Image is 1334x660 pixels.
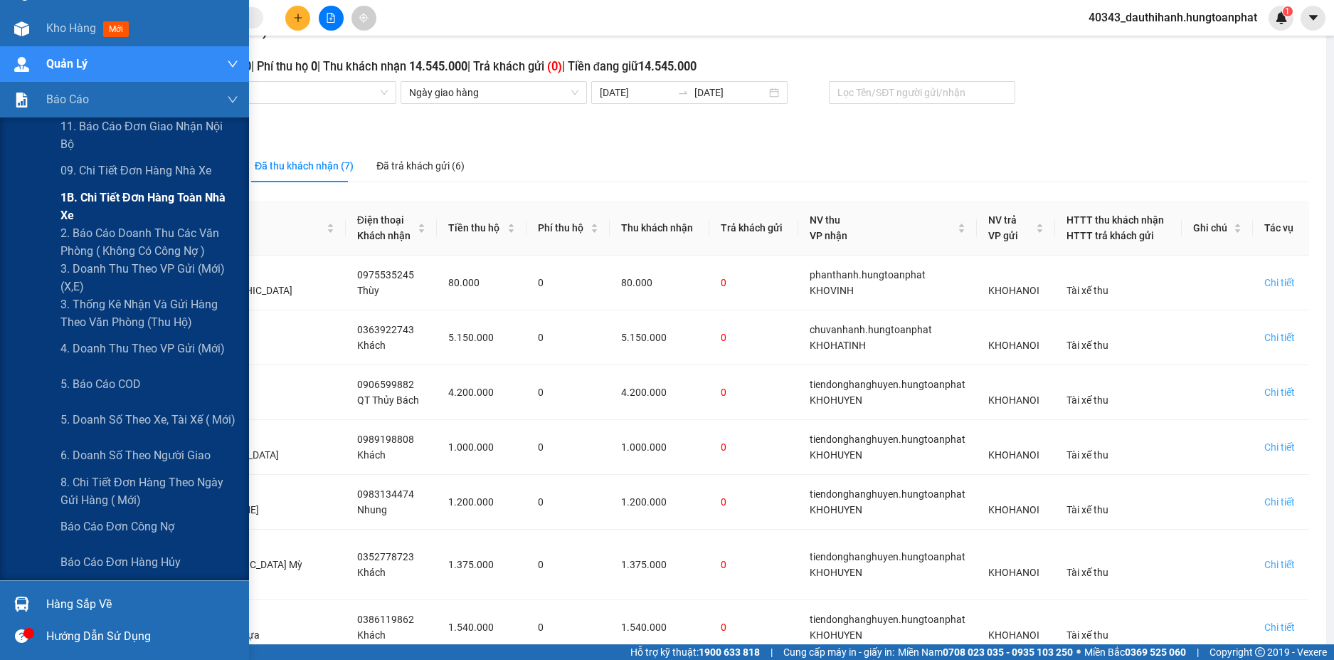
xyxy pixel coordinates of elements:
[810,269,926,281] span: phanthanh.hungtoanphat
[293,13,303,23] span: plus
[357,214,404,226] span: Điện thoại
[448,384,514,400] div: 4.200.000
[1125,646,1186,658] strong: 0369 525 060
[810,614,965,625] span: tiendonghanghuyen.hungtoanphat
[448,220,504,236] span: Tiền thu hộ
[60,518,174,535] span: Báo cáo đơn công nợ
[810,567,862,578] span: KHOHUYEN
[538,622,544,633] span: 0
[699,646,760,658] strong: 1900 633 818
[1197,644,1199,660] span: |
[1193,220,1231,236] span: Ghi chú
[898,644,1073,660] span: Miền Nam
[60,446,211,464] span: 6. Doanh số theo người giao
[46,21,96,35] span: Kho hàng
[638,60,697,73] b: 14.545.000
[1307,11,1320,24] span: caret-down
[357,567,386,578] span: Khách
[988,504,1039,515] span: KHOHANOI
[357,551,414,562] span: 0352778723
[357,379,414,390] span: 0906599882
[810,379,965,390] span: tiendonghanghuyen.hungtoanphat
[357,434,414,445] span: 0989198808
[1066,340,1108,351] span: Tài xế thu
[60,189,238,224] span: 1B. Chi tiết đơn hàng toàn nhà xe
[721,275,787,290] div: 0
[1264,384,1295,400] div: Chi tiết đơn hàng
[610,201,709,256] th: Thu khách nhận
[14,597,29,612] img: warehouse-icon
[709,201,798,256] th: Trả khách gửi
[1275,11,1288,24] img: icon-new-feature
[1066,394,1108,406] span: Tài xế thu
[357,340,386,351] span: Khách
[255,158,354,174] div: Đã thu khách nhận (7)
[103,21,129,37] span: mới
[621,330,698,345] div: 5.150.000
[68,58,1309,76] h3: Tổng: Đơn | Tiền thu hộ | Phí thu hộ | Thu khách nhận | Trả khách gửi | Tiền đang giữ
[621,384,698,400] div: 4.200.000
[357,629,386,641] span: Khách
[547,60,562,73] b: ( 0 )
[14,93,29,108] img: solution-icon
[1066,567,1108,578] span: Tài xế thu
[1077,9,1269,26] span: 40343_dauthihanh.hungtoanphat
[285,6,310,31] button: plus
[60,162,211,179] span: 09. Chi tiết đơn hàng nhà xe
[810,434,965,445] span: tiendonghanghuyen.hungtoanphat
[60,260,238,295] span: 3. Doanh Thu theo VP Gửi (mới) (X,e)
[1084,644,1186,660] span: Miền Bắc
[60,340,225,357] span: 4. Doanh Thu theo VP Gửi (mới)
[630,644,760,660] span: Hỗ trợ kỹ thuật:
[357,394,419,406] span: QT Thủy Bách
[600,85,672,100] input: Ngày bắt đầu
[810,394,862,406] span: KHOHUYEN
[538,559,544,570] span: 0
[357,285,379,296] span: Thùy
[448,275,514,290] div: 80.000
[357,324,414,335] span: 0363922743
[1264,330,1295,345] div: Chi tiết đơn hàng
[60,411,235,429] span: 5. Doanh số theo xe, tài xế ( mới)
[810,340,866,351] span: KHOHATINH
[319,6,344,31] button: file-add
[810,504,862,515] span: KHOHUYEN
[810,488,965,500] span: tiendonghanghuyen.hungtoanphat
[538,277,544,288] span: 0
[1264,439,1295,455] div: Chi tiết đơn hàng
[357,614,414,625] span: 0386119862
[988,285,1039,296] span: KHOHANOI
[1253,201,1309,256] th: Tác vụ
[1283,6,1293,16] sup: 1
[943,646,1073,658] strong: 0708 023 035 - 0935 103 250
[1264,494,1295,510] div: Chi tiết đơn hàng
[783,644,894,660] span: Cung cấp máy in - giấy in:
[326,13,336,23] span: file-add
[538,441,544,453] span: 0
[810,324,932,335] span: chuvanhanh.hungtoanphat
[538,332,544,343] span: 0
[60,295,238,331] span: 3. Thống kê nhận và gửi hàng theo văn phòng (thu hộ)
[621,619,698,635] div: 1.540.000
[357,488,414,500] span: 0983134474
[1066,449,1108,461] span: Tài xế thu
[60,375,141,393] span: 5. Báo cáo COD
[448,330,514,345] div: 5.150.000
[357,449,386,461] span: Khách
[1066,230,1154,241] span: HTTT trả khách gửi
[1285,6,1290,16] span: 1
[448,439,514,455] div: 1.000.000
[60,473,238,509] span: 8. Chi tiết đơn hàng theo ngày gửi hàng ( mới)
[1255,647,1265,657] span: copyright
[448,619,514,635] div: 1.540.000
[1264,557,1295,572] div: Chi tiết đơn hàng
[988,230,1018,241] span: VP gửi
[357,504,387,515] span: Nhung
[1066,629,1108,641] span: Tài xế thu
[60,224,238,260] span: 2. Báo cáo doanh thu các văn phòng ( không có công nợ )
[409,60,467,73] b: 14.545.000
[810,214,840,226] span: NV thu
[14,21,29,36] img: warehouse-icon
[357,230,411,241] span: Khách nhận
[721,557,787,572] div: 0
